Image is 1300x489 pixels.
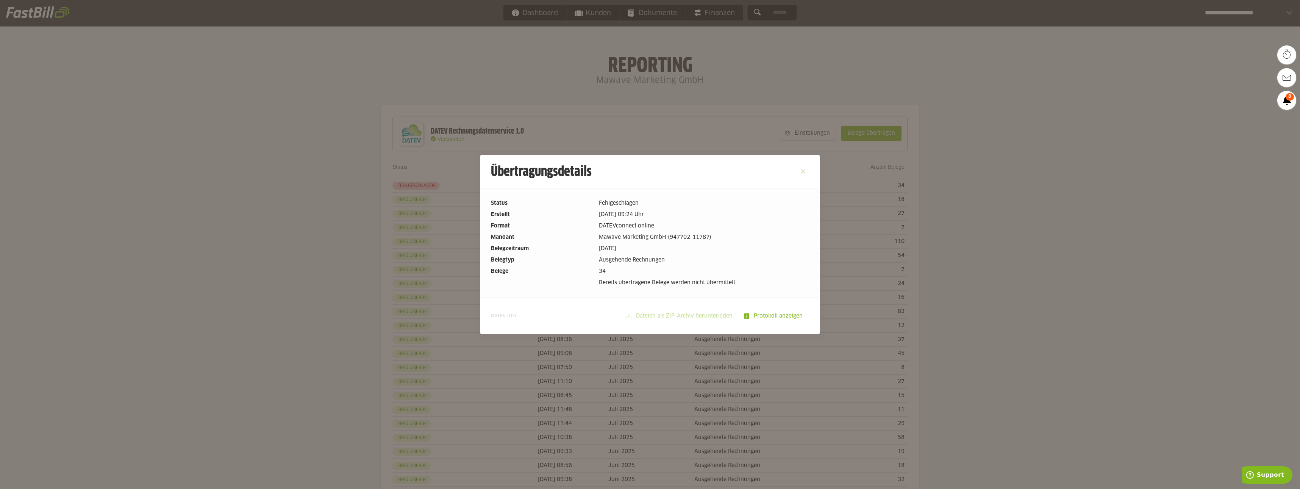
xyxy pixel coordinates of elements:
[513,314,516,318] span: 0
[491,244,593,253] dt: Belegzeitraum
[739,308,809,324] sl-button: Protokoll anzeigen
[491,233,593,241] dt: Mandant
[599,199,809,207] dd: Fehlgeschlagen
[599,210,809,219] dd: [DATE] 09:24 Uhr
[1286,93,1294,101] span: 8
[491,313,516,319] span: DATEV ID:
[491,256,593,264] dt: Belegtyp
[599,267,809,276] dd: 34
[621,308,739,324] sl-button: Dateien als ZIP-Archiv herunterladen
[599,256,809,264] dd: Ausgehende Rechnungen
[1277,91,1296,110] a: 8
[599,233,809,241] dd: Mawave Marketing GmbH (947702-11787)
[1242,466,1292,485] iframe: Öffnet ein Widget, in dem Sie weitere Informationen finden
[491,267,593,276] dt: Belege
[599,279,809,287] dd: Bereits übertragene Belege werden nicht übermittelt
[599,244,809,253] dd: [DATE]
[599,222,809,230] dd: DATEVconnect online
[491,199,593,207] dt: Status
[491,210,593,219] dt: Erstellt
[491,222,593,230] dt: Format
